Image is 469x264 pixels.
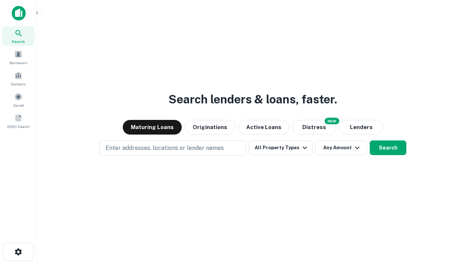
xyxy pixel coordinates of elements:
[185,120,235,135] button: Originations
[169,91,337,108] h3: Search lenders & loans, faster.
[325,118,339,124] div: NEW
[370,140,406,155] button: Search
[12,6,26,21] img: capitalize-icon.png
[238,120,289,135] button: Active Loans
[11,81,26,87] span: Contacts
[99,140,246,156] button: Enter addresses, locations or lender names
[2,111,34,131] a: SREO Search
[13,102,24,108] span: Saved
[12,38,25,44] span: Search
[2,26,34,46] a: Search
[432,205,469,241] iframe: Chat Widget
[292,120,336,135] button: Search distressed loans with lien and other non-mortgage details.
[10,60,27,66] span: Borrowers
[249,140,313,155] button: All Property Types
[106,144,224,153] p: Enter addresses, locations or lender names
[339,120,383,135] button: Lenders
[2,47,34,67] a: Borrowers
[123,120,182,135] button: Maturing Loans
[2,90,34,110] a: Saved
[2,69,34,88] a: Contacts
[315,140,367,155] button: Any Amount
[7,124,30,129] span: SREO Search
